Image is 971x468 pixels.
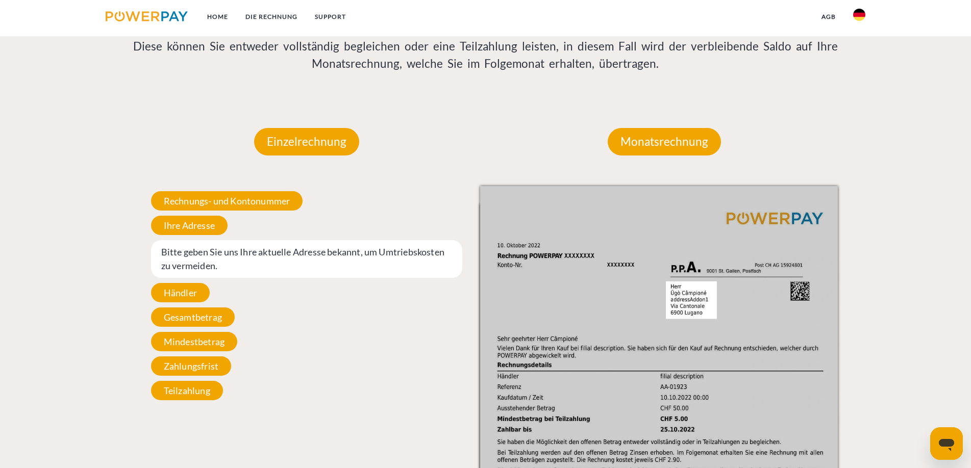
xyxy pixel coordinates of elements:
[198,8,237,26] a: Home
[254,128,359,155] p: Einzelrechnung
[151,356,231,376] span: Zahlungsfrist
[237,8,306,26] a: DIE RECHNUNG
[306,8,355,26] a: SUPPORT
[151,283,210,302] span: Händler
[128,38,843,72] p: Diese können Sie entweder vollständig begleichen oder eine Teilzahlung leisten, in diesem Fall wi...
[151,332,237,351] span: Mindestbetrag
[853,9,865,21] img: de
[151,307,235,327] span: Gesamtbetrag
[608,128,721,155] p: Monatsrechnung
[151,216,228,235] span: Ihre Adresse
[813,8,844,26] a: agb
[151,381,223,400] span: Teilzahlung
[930,427,963,460] iframe: Schaltfläche zum Öffnen des Messaging-Fensters
[106,11,188,21] img: logo-powerpay.svg
[151,240,463,278] span: Bitte geben Sie uns Ihre aktuelle Adresse bekannt, um Umtriebskosten zu vermeiden.
[151,191,303,211] span: Rechnungs- und Kontonummer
